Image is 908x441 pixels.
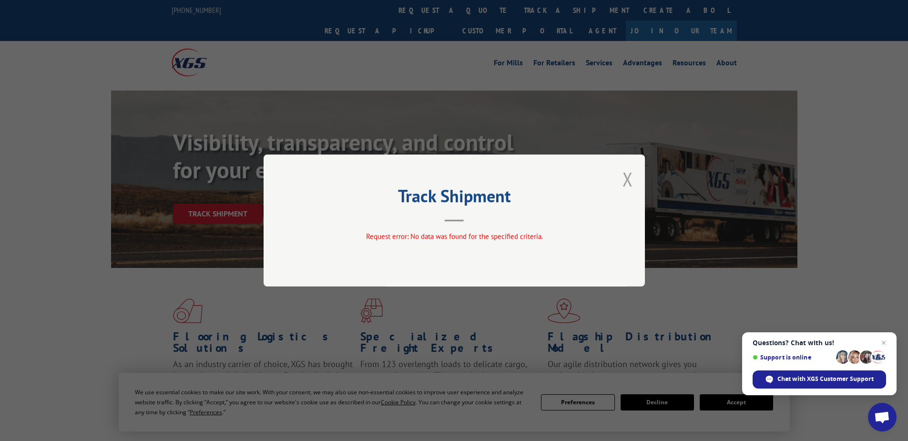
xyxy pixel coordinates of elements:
[868,403,897,431] div: Open chat
[366,232,542,241] span: Request error: No data was found for the specified criteria.
[753,370,886,389] div: Chat with XGS Customer Support
[753,354,833,361] span: Support is online
[878,337,889,349] span: Close chat
[777,375,874,383] span: Chat with XGS Customer Support
[311,189,597,207] h2: Track Shipment
[622,166,633,192] button: Close modal
[753,339,886,347] span: Questions? Chat with us!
